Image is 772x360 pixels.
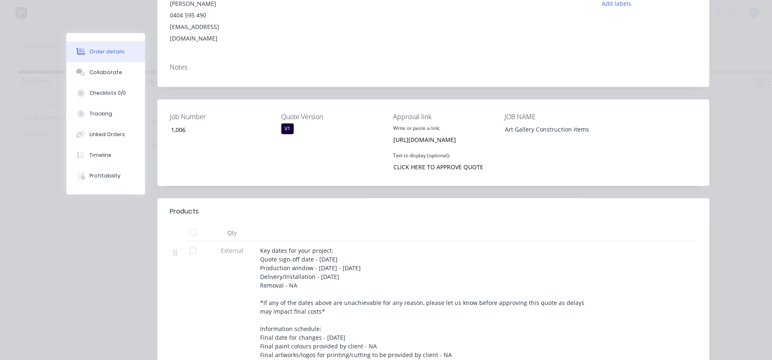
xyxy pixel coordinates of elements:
div: Tracking [89,110,112,118]
div: Profitability [89,172,121,180]
button: Profitability [66,166,145,186]
input: Enter number... [164,123,273,136]
div: Linked Orders [89,131,125,138]
button: Timeline [66,145,145,166]
div: Order details [89,48,125,55]
label: JOB NAME [504,112,608,122]
div: 0404 595 490 [170,10,265,21]
button: Checklists 0/0 [66,83,145,103]
button: Collaborate [66,62,145,83]
button: Linked Orders [66,124,145,145]
div: Products [170,206,199,216]
input: https://www.example.com [389,133,487,146]
div: V1 [281,123,294,134]
label: Quote Version [281,112,385,122]
label: Job Number [170,112,273,122]
span: External [210,246,253,255]
div: Notes [170,63,697,71]
div: Timeline [89,151,111,159]
div: Checklists 0/0 [89,89,126,97]
div: [EMAIL_ADDRESS][DOMAIN_NAME] [170,21,265,44]
label: Text to display (optional): [393,152,450,159]
div: Qty [207,225,257,241]
button: Tracking [66,103,145,124]
label: Write or paste a link: [393,125,440,132]
div: Art Gallery Construction items [498,123,602,135]
label: Approval link [393,112,496,122]
button: Order details [66,41,145,62]
div: Collaborate [89,69,122,76]
input: Text [389,161,487,173]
